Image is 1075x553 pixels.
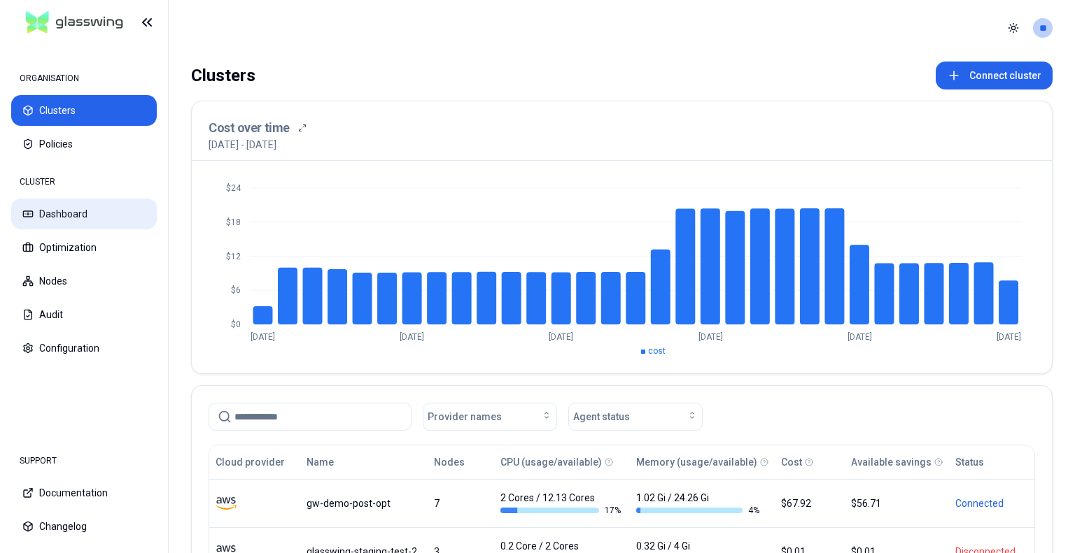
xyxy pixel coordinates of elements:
[216,493,237,514] img: aws
[11,232,157,263] button: Optimization
[11,266,157,296] button: Nodes
[636,491,759,516] div: 1.02 Gi / 24.26 Gi
[20,6,129,39] img: GlassWing
[231,285,241,295] tspan: $6
[231,319,241,329] tspan: $0
[781,496,838,510] div: $67.92
[549,332,573,342] tspan: [DATE]
[636,505,759,516] div: 4 %
[500,491,624,516] div: 2 Cores / 12.13 Cores
[423,403,557,431] button: Provider names
[209,118,290,138] h3: Cost over time
[11,129,157,159] button: Policies
[307,448,334,476] button: Name
[226,252,241,261] tspan: $12
[500,505,624,516] div: 17 %
[573,410,630,424] span: Agent status
[648,346,666,356] span: cost
[11,199,157,229] button: Dashboard
[11,299,157,330] button: Audit
[500,448,602,476] button: CPU (usage/available)
[226,183,241,193] tspan: $24
[209,138,276,152] p: [DATE] - [DATE]
[851,496,943,510] div: $56.71
[11,168,157,196] div: CLUSTER
[11,477,157,508] button: Documentation
[781,448,802,476] button: Cost
[251,332,275,342] tspan: [DATE]
[997,332,1021,342] tspan: [DATE]
[955,496,1028,510] div: Connected
[936,62,1053,89] button: Connect cluster
[11,64,157,92] div: ORGANISATION
[191,62,255,89] div: Clusters
[698,332,723,342] tspan: [DATE]
[226,217,241,227] tspan: $18
[434,448,465,476] button: Nodes
[955,455,984,469] div: Status
[848,332,872,342] tspan: [DATE]
[307,496,421,510] div: gw-demo-post-opt
[568,403,703,431] button: Agent status
[11,333,157,364] button: Configuration
[851,448,932,476] button: Available savings
[11,511,157,542] button: Changelog
[11,447,157,475] div: SUPPORT
[400,332,424,342] tspan: [DATE]
[11,95,157,126] button: Clusters
[428,410,502,424] span: Provider names
[434,496,489,510] div: 7
[216,448,285,476] button: Cloud provider
[636,448,757,476] button: Memory (usage/available)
